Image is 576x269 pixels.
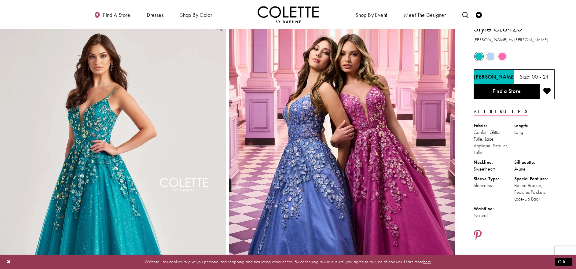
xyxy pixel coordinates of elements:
[520,73,531,80] span: Size:
[532,74,549,80] h5: 00 - 24
[474,122,514,129] div: Fabric:
[461,6,470,23] a: Toggle search
[474,205,514,212] div: Waistline:
[474,212,514,219] div: Natural
[539,84,555,99] button: Add to wishlist
[474,175,514,182] div: Sleeve Type:
[474,6,483,23] a: Check Wishlist
[258,6,319,23] a: Visit Home Page
[474,230,482,241] a: Share using Pinterest - Opens in new tab
[474,129,514,156] div: Confetti Glitter Tulle, Lace Applique, Sequins, Tulle
[514,166,555,172] div: A-Line
[44,258,532,266] p: Website uses cookies to give you personalized shopping and marketing experiences. By continuing t...
[474,84,539,99] a: Find a Store
[497,51,508,62] div: Pink
[514,122,555,129] div: Length:
[474,36,555,43] h3: [PERSON_NAME] by [PERSON_NAME]
[258,6,319,23] img: Colette by Daphne
[514,175,555,182] div: Special Features:
[514,159,555,166] div: Silhouette:
[474,51,484,62] div: Jade
[474,107,528,116] a: Attributes
[474,182,514,189] div: Sleeveless
[474,159,514,166] div: Neckline:
[485,51,496,62] div: Periwinkle
[474,74,516,80] h5: Chosen color
[514,182,555,202] div: Boned Bodice, Features Pockets, Lace-Up Back
[474,166,514,172] div: Sweetheart
[423,259,431,265] a: here
[514,129,555,136] div: Long
[555,258,572,266] button: Submit Dialog
[4,256,14,267] button: Close Dialog
[474,50,555,62] div: Product color controls state depends on size chosen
